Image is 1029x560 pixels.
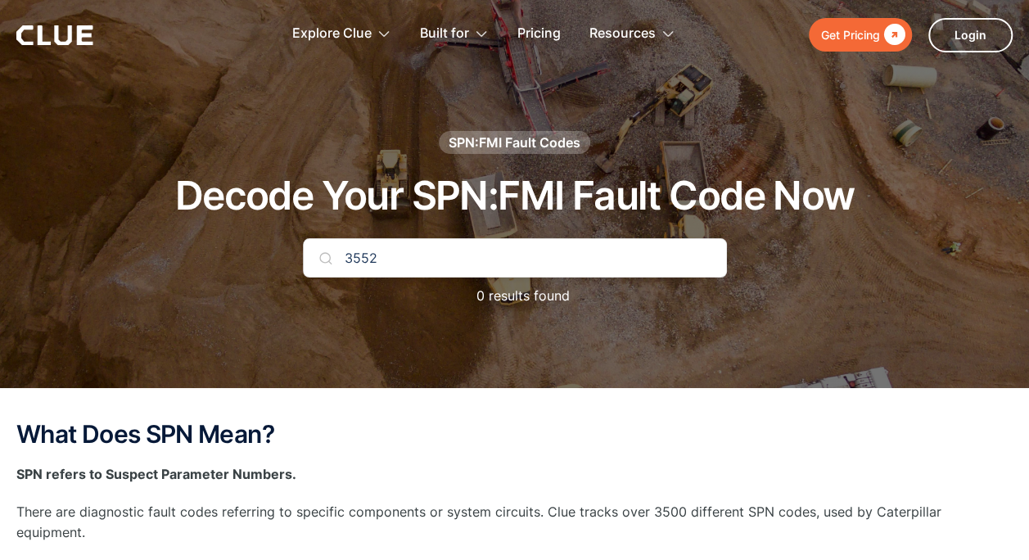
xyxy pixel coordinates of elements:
[821,25,880,45] div: Get Pricing
[175,174,855,218] h1: Decode Your SPN:FMI Fault Code Now
[16,466,296,482] strong: SPN refers to Suspect Parameter Numbers.
[928,18,1013,52] a: Login
[16,421,1013,448] h2: What Does SPN Mean?
[420,8,469,60] div: Built for
[303,238,727,278] input: Search Your Code...
[880,25,905,45] div: 
[449,133,580,151] div: SPN:FMI Fault Codes
[16,502,1013,543] p: There are diagnostic fault codes referring to specific components or system circuits. Clue tracks...
[292,8,372,60] div: Explore Clue
[420,8,489,60] div: Built for
[589,8,675,60] div: Resources
[809,18,912,52] a: Get Pricing
[292,8,391,60] div: Explore Clue
[589,8,656,60] div: Resources
[460,286,570,306] p: 0 results found
[517,8,561,60] a: Pricing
